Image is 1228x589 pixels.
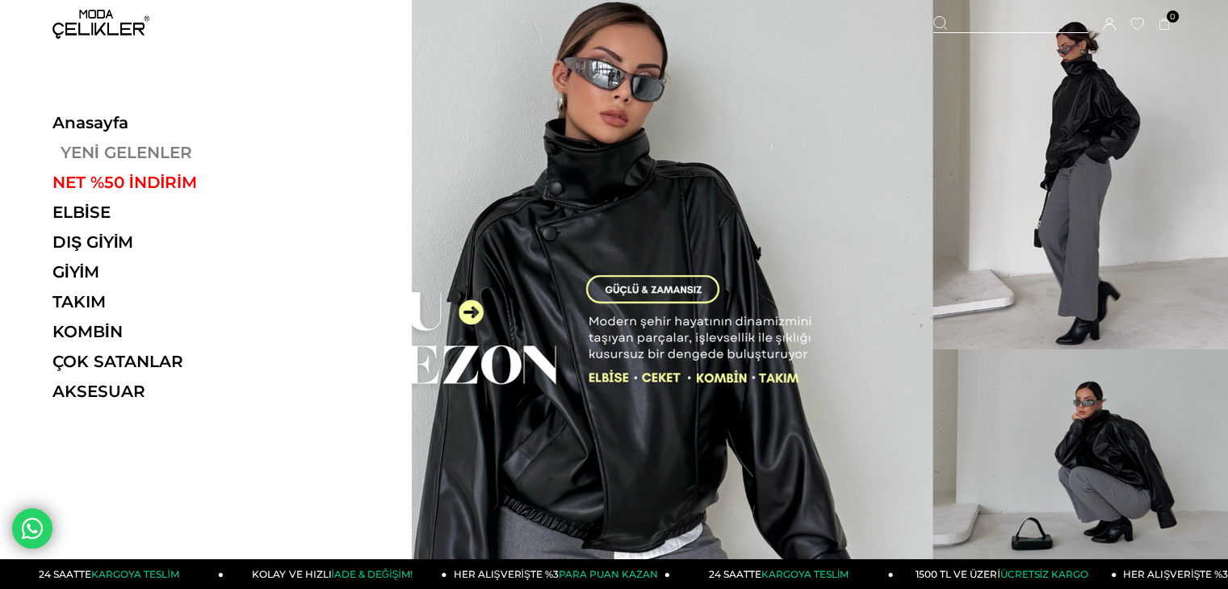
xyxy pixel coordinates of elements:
[91,568,178,580] span: KARGOYA TESLİM
[761,568,849,580] span: KARGOYA TESLİM
[1167,10,1179,23] span: 0
[52,232,275,252] a: DIŞ GİYİM
[52,352,275,371] a: ÇOK SATANLAR
[1000,568,1088,580] span: ÜCRETSİZ KARGO
[52,143,275,162] a: YENİ GELENLER
[52,292,275,311] a: TAKIM
[1,559,224,589] a: 24 SAATTEKARGOYA TESLİM
[52,262,275,282] a: GİYİM
[1159,19,1171,31] a: 0
[52,113,275,132] a: Anasayfa
[559,568,658,580] span: PARA PUAN KAZAN
[224,559,447,589] a: KOLAY VE HIZLIİADE & DEĞİŞİM!
[52,10,149,39] img: logo
[331,568,412,580] span: İADE & DEĞİŞİM!
[52,203,275,222] a: ELBİSE
[52,173,275,192] a: NET %50 İNDİRİM
[447,559,671,589] a: HER ALIŞVERİŞTE %3PARA PUAN KAZAN
[52,322,275,341] a: KOMBİN
[52,382,275,401] a: AKSESUAR
[894,559,1117,589] a: 1500 TL VE ÜZERİÜCRETSİZ KARGO
[670,559,894,589] a: 24 SAATTEKARGOYA TESLİM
